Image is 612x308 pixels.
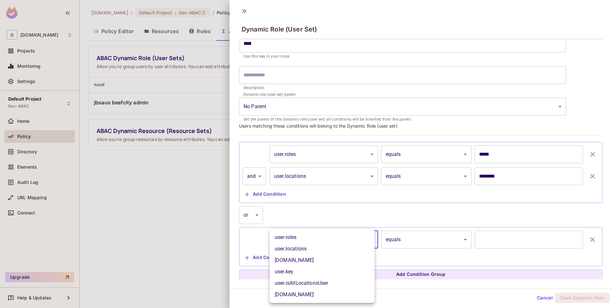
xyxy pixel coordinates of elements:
li: user.roles [270,232,375,243]
li: user.isAllLocationsUser [270,277,375,289]
li: [DOMAIN_NAME] [270,289,375,300]
li: user.locations [270,243,375,255]
li: user.key [270,266,375,277]
li: [DOMAIN_NAME] [270,255,375,266]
